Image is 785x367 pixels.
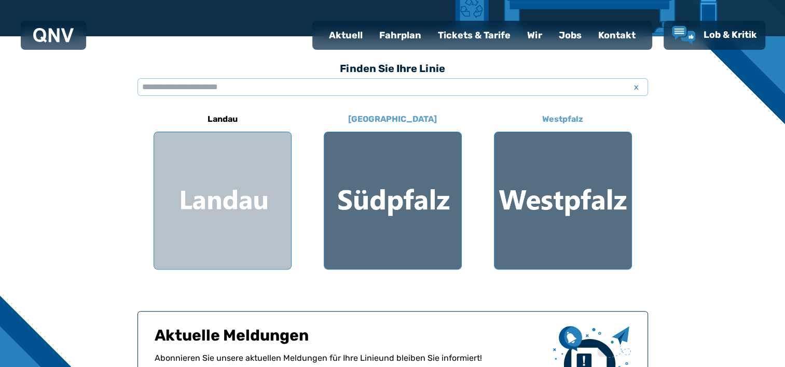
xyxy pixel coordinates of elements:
a: Landau Region Landau [154,107,292,270]
a: Tickets & Tarife [430,22,519,49]
h6: [GEOGRAPHIC_DATA] [344,111,441,128]
a: Wir [519,22,550,49]
a: Fahrplan [371,22,430,49]
h3: Finden Sie Ihre Linie [137,57,648,80]
a: [GEOGRAPHIC_DATA] Region Südpfalz [324,107,462,270]
a: Westpfalz Region Westpfalz [494,107,632,270]
h6: Westpfalz [538,111,587,128]
a: Lob & Kritik [672,26,757,45]
a: Jobs [550,22,590,49]
img: QNV Logo [33,28,74,43]
h1: Aktuelle Meldungen [155,326,545,352]
h6: Landau [203,111,242,128]
span: Lob & Kritik [704,29,757,40]
a: Aktuell [321,22,371,49]
a: QNV Logo [33,25,74,46]
a: Kontakt [590,22,644,49]
span: x [629,81,644,93]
